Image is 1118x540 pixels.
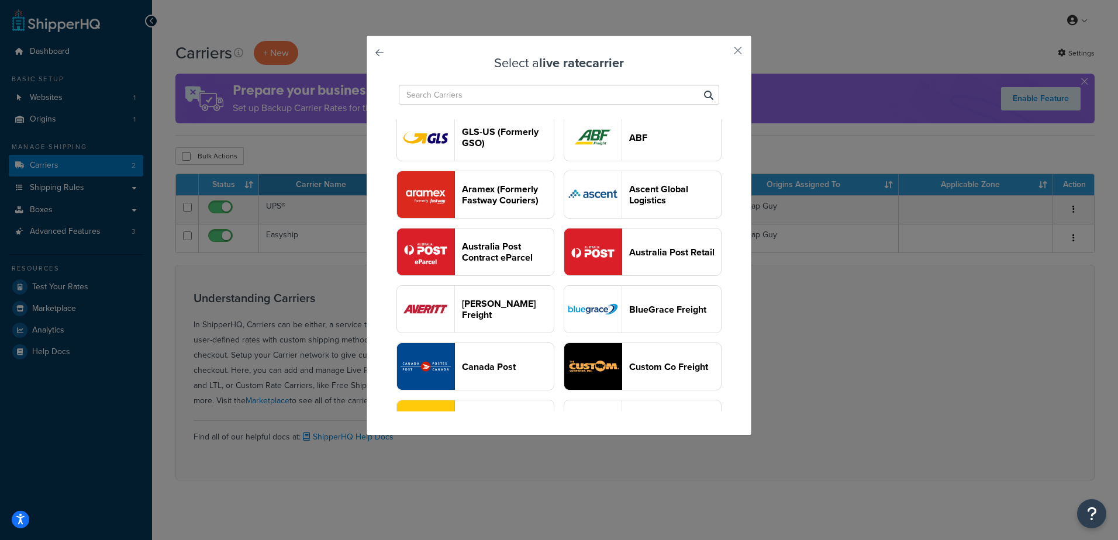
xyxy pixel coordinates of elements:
[462,126,554,148] header: GLS-US (Formerly GSO)
[397,286,454,333] img: averittFreight logo
[564,171,622,218] img: onestopshippingFreight logo
[397,171,454,218] img: fastwayv2 logo
[564,113,722,161] button: abfFreight logoABF
[397,400,454,447] img: dhlEcommercev4 logo
[564,342,722,390] button: customCoFreight logoCustom Co Freight
[397,229,454,275] img: eParcel logo
[564,286,622,333] img: bluegraceFreight logo
[396,171,554,219] button: fastwayv2 logoAramex (Formerly Fastway Couriers)
[629,184,721,206] header: Ascent Global Logistics
[629,247,721,258] header: Australia Post Retail
[462,361,554,372] header: Canada Post
[564,400,622,447] img: dsvFreight logo
[396,400,554,448] button: dhlEcommercev4 logo
[1077,499,1106,528] button: Open Resource Center
[564,285,722,333] button: bluegraceFreight logoBlueGrace Freight
[629,132,721,143] header: ABF
[462,298,554,320] header: [PERSON_NAME] Freight
[462,184,554,206] header: Aramex (Formerly Fastway Couriers)
[397,343,454,390] img: canadaPost logo
[396,342,554,390] button: canadaPost logoCanada Post
[564,343,622,390] img: customCoFreight logo
[396,285,554,333] button: averittFreight logo[PERSON_NAME] Freight
[462,241,554,263] header: Australia Post Contract eParcel
[564,400,722,448] button: dsvFreight logo
[564,228,722,276] button: ausPost logoAustralia Post Retail
[399,85,719,105] input: Search Carriers
[397,114,454,161] img: gso logo
[629,361,721,372] header: Custom Co Freight
[396,56,722,70] h3: Select a
[629,304,721,315] header: BlueGrace Freight
[564,229,622,275] img: ausPost logo
[396,113,554,161] button: gso logoGLS-US (Formerly GSO)
[564,114,622,161] img: abfFreight logo
[396,228,554,276] button: eParcel logoAustralia Post Contract eParcel
[539,53,624,72] strong: live rate carrier
[564,171,722,219] button: onestopshippingFreight logoAscent Global Logistics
